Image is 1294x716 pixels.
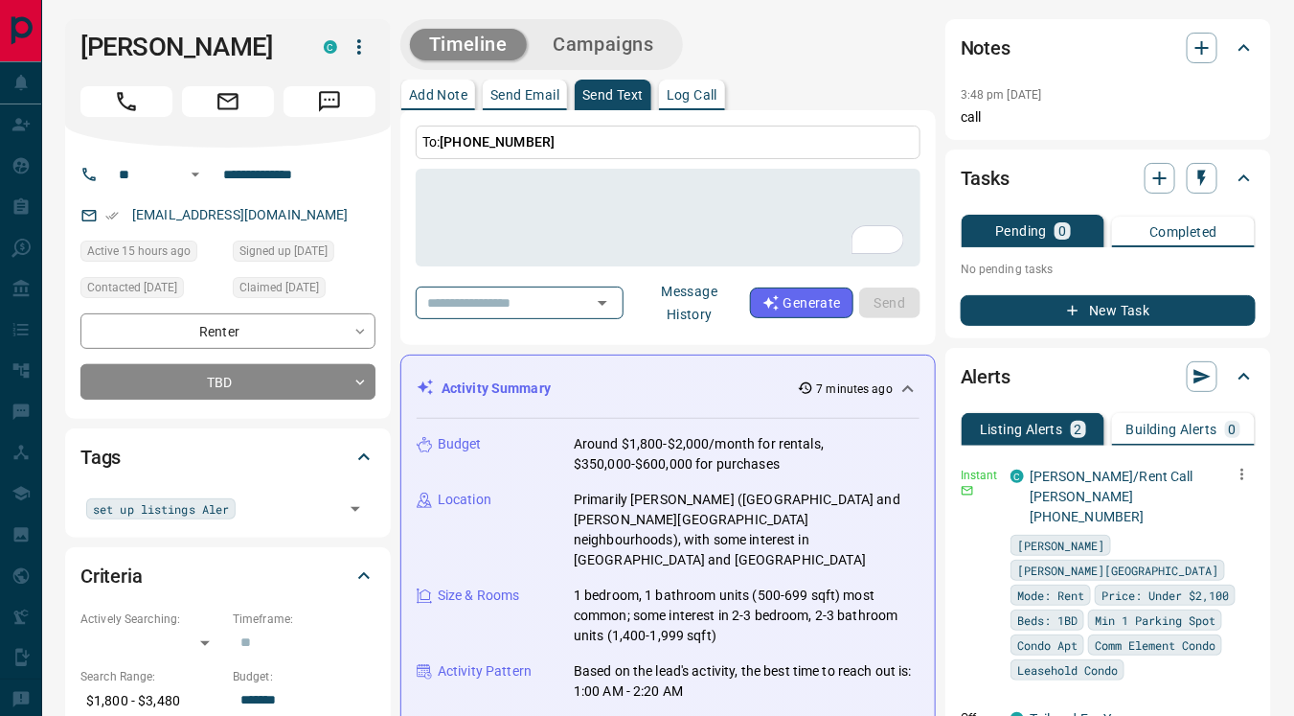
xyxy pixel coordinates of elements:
span: Mode: Rent [1017,586,1084,605]
div: Renter [80,313,375,349]
span: Contacted [DATE] [87,278,177,297]
div: condos.ca [1010,470,1024,483]
p: 2 [1075,423,1082,436]
p: Location [438,490,491,510]
a: [EMAIL_ADDRESS][DOMAIN_NAME] [132,207,349,222]
span: Price: Under $2,100 [1101,586,1229,605]
p: Send Text [582,88,644,102]
span: set up listings Aler [93,499,229,519]
span: [PHONE_NUMBER] [440,134,555,150]
p: 3:48 pm [DATE] [961,88,1042,102]
p: Size & Rooms [438,586,520,606]
svg: Email Verified [105,209,119,222]
p: Search Range: [80,668,223,685]
button: Open [589,289,616,316]
p: Actively Searching: [80,611,223,628]
p: Add Note [409,88,467,102]
p: Instant [961,467,999,484]
button: Message History [629,276,750,330]
span: Beds: 1BD [1017,611,1078,630]
button: Open [342,496,369,522]
div: Wed Sep 17 2025 [80,277,223,304]
p: Primarily [PERSON_NAME] ([GEOGRAPHIC_DATA] and [PERSON_NAME][GEOGRAPHIC_DATA] neighbourhoods), wi... [574,490,919,570]
h2: Criteria [80,561,143,591]
span: Comm Element Condo [1095,635,1215,655]
div: Tasks [961,155,1256,201]
textarea: To enrich screen reader interactions, please activate Accessibility in Grammarly extension settings [429,177,907,259]
span: [PERSON_NAME][GEOGRAPHIC_DATA] [1017,561,1218,580]
div: Criteria [80,553,375,599]
p: Building Alerts [1126,423,1217,436]
button: Open [184,163,207,186]
p: Budget [438,434,482,454]
span: Leasehold Condo [1017,660,1118,680]
p: Activity Summary [442,379,551,399]
p: call [961,107,1256,127]
div: Wed Sep 17 2025 [233,277,375,304]
p: Completed [1149,225,1217,239]
div: Activity Summary7 minutes ago [417,371,919,406]
div: Notes [961,25,1256,71]
p: 0 [1229,423,1237,436]
button: New Task [961,295,1256,326]
span: Claimed [DATE] [239,278,319,297]
p: Pending [995,224,1047,238]
button: Campaigns [534,29,673,60]
p: 1 bedroom, 1 bathroom units (500-699 sqft) most common; some interest in 2-3 bedroom, 2-3 bathroo... [574,586,919,646]
h2: Notes [961,33,1010,63]
p: Around $1,800-$2,000/month for rentals, $350,000-$600,000 for purchases [574,434,919,474]
span: Active 15 hours ago [87,242,191,261]
p: Log Call [667,88,717,102]
span: [PERSON_NAME] [1017,536,1104,555]
p: Send Email [490,88,559,102]
p: 7 minutes ago [817,381,893,398]
p: Budget: [233,668,375,685]
span: Message [284,86,375,117]
span: Min 1 Parking Spot [1095,611,1215,630]
p: Based on the lead's activity, the best time to reach out is: 1:00 AM - 2:20 AM [574,661,919,702]
h2: Alerts [961,361,1010,392]
svg: Email [961,484,974,497]
div: Thu Nov 08 2018 [233,241,375,267]
p: 0 [1058,224,1066,238]
div: Tue Oct 14 2025 [80,241,223,267]
span: Condo Apt [1017,635,1078,655]
p: To: [416,126,920,159]
h2: Tasks [961,163,1010,194]
div: Alerts [961,354,1256,400]
a: [PERSON_NAME]/Rent Call [PERSON_NAME] [PHONE_NUMBER] [1030,469,1193,524]
p: Timeframe: [233,611,375,628]
h1: [PERSON_NAME] [80,32,295,62]
span: Email [182,86,274,117]
div: TBD [80,364,375,400]
span: Signed up [DATE] [239,242,328,261]
p: Listing Alerts [980,423,1063,436]
button: Timeline [410,29,527,60]
p: No pending tasks [961,255,1256,284]
div: Tags [80,434,375,480]
button: Generate [750,288,853,318]
div: condos.ca [324,40,337,54]
p: Activity Pattern [438,661,532,681]
span: Call [80,86,172,117]
h2: Tags [80,442,121,473]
